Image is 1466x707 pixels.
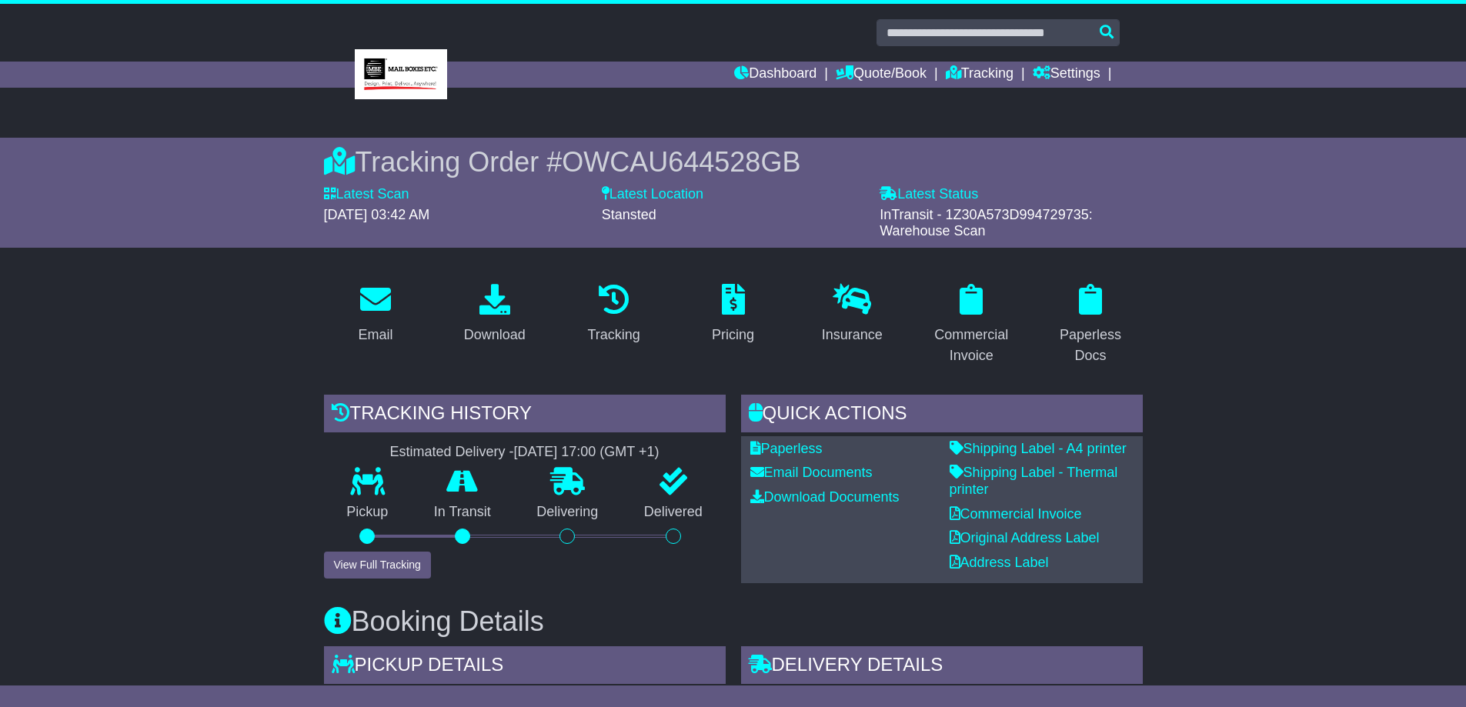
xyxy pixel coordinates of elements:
a: Pricing [702,278,764,351]
p: In Transit [411,504,514,521]
a: Shipping Label - Thermal printer [950,465,1118,497]
h3: Booking Details [324,606,1143,637]
a: Download Documents [750,489,900,505]
a: Commercial Invoice [950,506,1082,522]
label: Latest Scan [324,186,409,203]
a: Paperless [750,441,823,456]
p: Delivered [621,504,726,521]
span: InTransit - 1Z30A573D994729735: Warehouse Scan [880,207,1093,239]
div: Pickup Details [324,646,726,688]
div: Commercial Invoice [930,325,1014,366]
div: Email [358,325,392,345]
a: Original Address Label [950,530,1100,545]
a: Email Documents [750,465,873,480]
label: Latest Status [880,186,978,203]
span: [DATE] 03:42 AM [324,207,430,222]
button: View Full Tracking [324,552,431,579]
div: Paperless Docs [1049,325,1133,366]
span: Stansted [602,207,656,222]
a: Settings [1033,62,1100,88]
div: Tracking history [324,395,726,436]
p: Delivering [514,504,622,521]
a: Quote/Book [836,62,927,88]
img: MBE Malvern [355,49,447,99]
div: Quick Actions [741,395,1143,436]
div: Estimated Delivery - [324,444,726,461]
div: Insurance [822,325,883,345]
p: Pickup [324,504,412,521]
label: Latest Location [602,186,703,203]
a: Download [454,278,536,351]
div: Tracking Order # [324,145,1143,178]
a: Dashboard [734,62,816,88]
a: Insurance [812,278,893,351]
a: Tracking [946,62,1014,88]
div: [DATE] 17:00 (GMT +1) [514,444,660,461]
a: Tracking [577,278,650,351]
span: OWCAU644528GB [562,146,800,178]
div: Delivery Details [741,646,1143,688]
div: Download [464,325,526,345]
a: Commercial Invoice [920,278,1024,372]
a: Shipping Label - A4 printer [950,441,1127,456]
div: Pricing [712,325,754,345]
a: Address Label [950,555,1049,570]
a: Paperless Docs [1039,278,1143,372]
div: Tracking [587,325,639,345]
a: Email [348,278,402,351]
